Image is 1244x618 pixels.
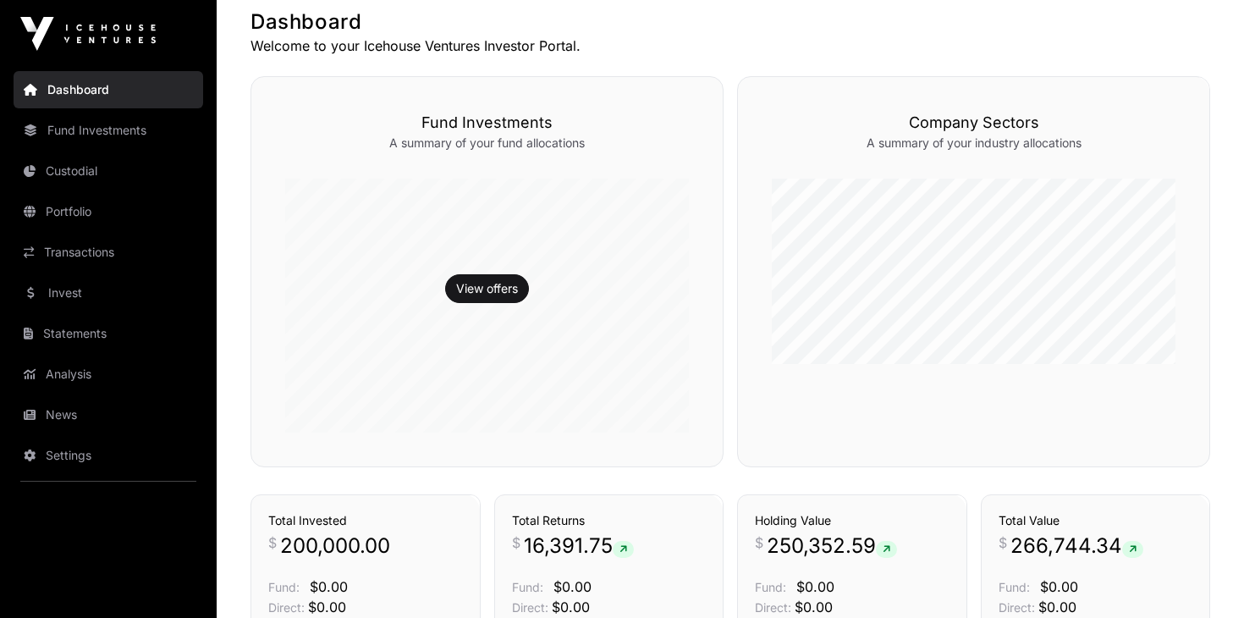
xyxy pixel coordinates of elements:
[755,600,791,615] span: Direct:
[268,512,463,529] h3: Total Invested
[14,274,203,312] a: Invest
[445,274,529,303] button: View offers
[280,532,390,560] span: 200,000.00
[512,580,543,594] span: Fund:
[512,512,707,529] h3: Total Returns
[310,578,348,595] span: $0.00
[250,8,1210,36] h1: Dashboard
[553,578,592,595] span: $0.00
[999,600,1035,615] span: Direct:
[20,17,156,51] img: Icehouse Ventures Logo
[524,532,634,560] span: 16,391.75
[268,600,305,615] span: Direct:
[285,135,689,152] p: A summary of your fund allocations
[1010,532,1143,560] span: 266,744.34
[285,111,689,135] h3: Fund Investments
[1040,578,1078,595] span: $0.00
[755,532,763,553] span: $
[14,396,203,433] a: News
[796,578,834,595] span: $0.00
[999,512,1193,529] h3: Total Value
[999,580,1030,594] span: Fund:
[772,135,1175,152] p: A summary of your industry allocations
[795,599,833,615] span: $0.00
[755,512,950,529] h3: Holding Value
[14,437,203,474] a: Settings
[1038,599,1076,615] span: $0.00
[14,315,203,352] a: Statements
[1159,537,1244,618] iframe: Chat Widget
[456,280,518,297] a: View offers
[999,532,1007,553] span: $
[772,111,1175,135] h3: Company Sectors
[14,152,203,190] a: Custodial
[552,599,590,615] span: $0.00
[14,112,203,149] a: Fund Investments
[14,356,203,393] a: Analysis
[308,599,346,615] span: $0.00
[755,580,786,594] span: Fund:
[14,71,203,108] a: Dashboard
[268,532,277,553] span: $
[14,193,203,230] a: Portfolio
[250,36,1210,56] p: Welcome to your Icehouse Ventures Investor Portal.
[512,600,548,615] span: Direct:
[512,532,520,553] span: $
[14,234,203,271] a: Transactions
[268,580,300,594] span: Fund:
[767,532,897,560] span: 250,352.59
